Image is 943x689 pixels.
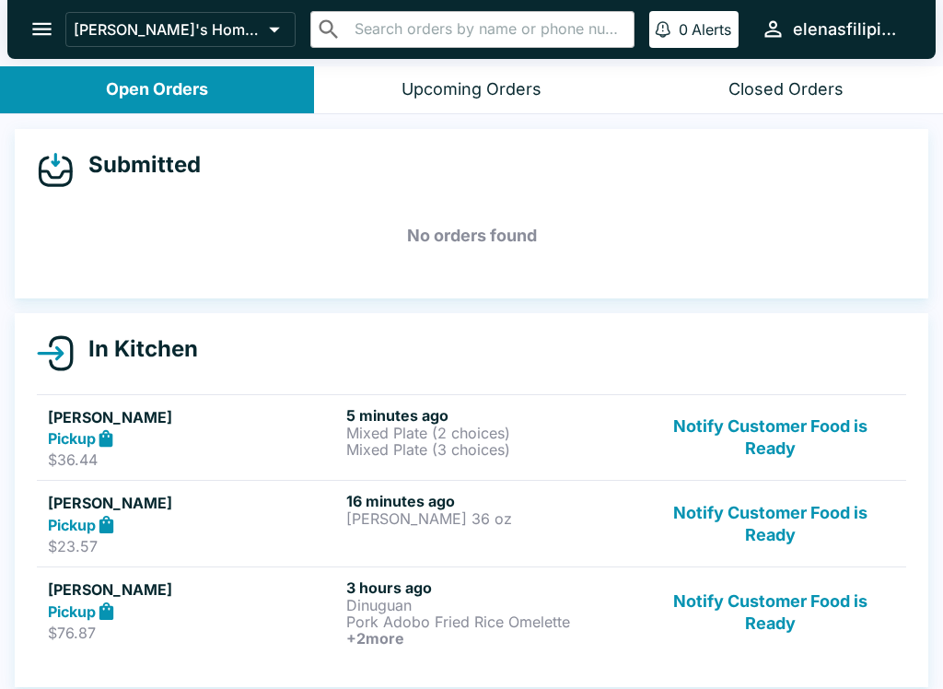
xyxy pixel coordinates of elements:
h5: [PERSON_NAME] [48,406,339,428]
button: [PERSON_NAME]'s Home of the Finest Filipino Foods [65,12,296,47]
h5: No orders found [37,203,906,269]
div: Open Orders [106,79,208,100]
p: Pork Adobo Fried Rice Omelette [346,613,637,630]
h5: [PERSON_NAME] [48,578,339,601]
div: Upcoming Orders [402,79,541,100]
strong: Pickup [48,602,96,621]
p: [PERSON_NAME]'s Home of the Finest Filipino Foods [74,20,262,39]
input: Search orders by name or phone number [349,17,626,42]
h6: 3 hours ago [346,578,637,597]
p: Alerts [692,20,731,39]
strong: Pickup [48,516,96,534]
h4: In Kitchen [74,335,198,363]
p: $23.57 [48,537,339,555]
a: [PERSON_NAME]Pickup$36.445 minutes agoMixed Plate (2 choices)Mixed Plate (3 choices)Notify Custom... [37,394,906,481]
p: Mixed Plate (2 choices) [346,425,637,441]
p: 0 [679,20,688,39]
h6: + 2 more [346,630,637,647]
button: Notify Customer Food is Ready [646,406,895,470]
button: open drawer [18,6,65,53]
div: elenasfilipinofoods [793,18,906,41]
p: Dinuguan [346,597,637,613]
a: [PERSON_NAME]Pickup$76.873 hours agoDinuguanPork Adobo Fried Rice Omelette+2moreNotify Customer F... [37,566,906,658]
button: Notify Customer Food is Ready [646,492,895,555]
h6: 16 minutes ago [346,492,637,510]
p: $36.44 [48,450,339,469]
p: [PERSON_NAME] 36 oz [346,510,637,527]
h4: Submitted [74,151,201,179]
button: Notify Customer Food is Ready [646,578,895,647]
a: [PERSON_NAME]Pickup$23.5716 minutes ago[PERSON_NAME] 36 ozNotify Customer Food is Ready [37,480,906,566]
h5: [PERSON_NAME] [48,492,339,514]
p: Mixed Plate (3 choices) [346,441,637,458]
h6: 5 minutes ago [346,406,637,425]
p: $76.87 [48,624,339,642]
button: elenasfilipinofoods [753,9,914,49]
div: Closed Orders [728,79,844,100]
strong: Pickup [48,429,96,448]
